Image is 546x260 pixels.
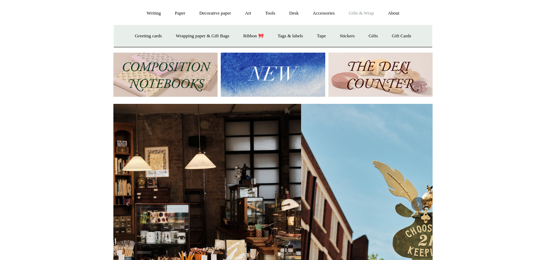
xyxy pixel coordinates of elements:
[239,4,257,23] a: Art
[140,4,167,23] a: Writing
[381,4,406,23] a: About
[362,27,384,46] a: Gifts
[193,4,237,23] a: Decorative paper
[271,27,309,46] a: Tags & labels
[342,4,380,23] a: Gifts & Wrap
[385,27,418,46] a: Gift Cards
[311,27,332,46] a: Tape
[328,53,433,97] img: The Deli Counter
[121,197,135,211] button: Previous
[283,4,305,23] a: Desk
[168,4,192,23] a: Paper
[128,27,168,46] a: Greeting cards
[306,4,341,23] a: Accessories
[259,4,282,23] a: Tools
[411,197,425,211] button: Next
[113,53,218,97] img: 202302 Composition ledgers.jpg__PID:69722ee6-fa44-49dd-a067-31375e5d54ec
[221,53,325,97] img: New.jpg__PID:f73bdf93-380a-4a35-bcfe-7823039498e1
[237,27,270,46] a: Ribbon 🎀
[333,27,361,46] a: Stickers
[170,27,236,46] a: Wrapping paper & Gift Bags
